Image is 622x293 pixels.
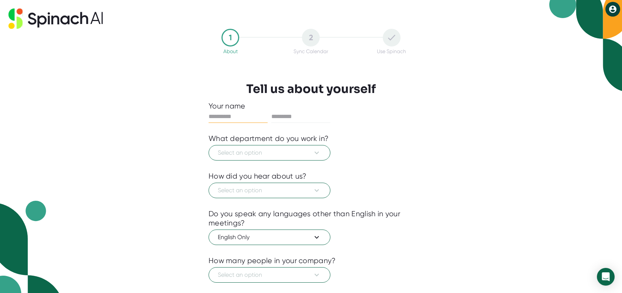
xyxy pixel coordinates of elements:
div: Your name [209,101,413,111]
span: Select an option [218,270,321,279]
div: About [223,48,238,54]
span: Select an option [218,186,321,195]
h3: Tell us about yourself [246,82,376,96]
div: How did you hear about us? [209,172,307,181]
div: Do you speak any languages other than English in your meetings? [209,209,413,228]
div: Use Spinach [377,48,406,54]
div: Sync Calendar [293,48,328,54]
button: Select an option [209,145,330,161]
button: Select an option [209,267,330,283]
span: Select an option [218,148,321,157]
div: Open Intercom Messenger [597,268,615,286]
div: What department do you work in? [209,134,329,143]
div: 1 [221,29,239,46]
button: English Only [209,230,330,245]
span: English Only [218,233,321,242]
div: 2 [302,29,320,46]
button: Select an option [209,183,330,198]
div: How many people in your company? [209,256,336,265]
